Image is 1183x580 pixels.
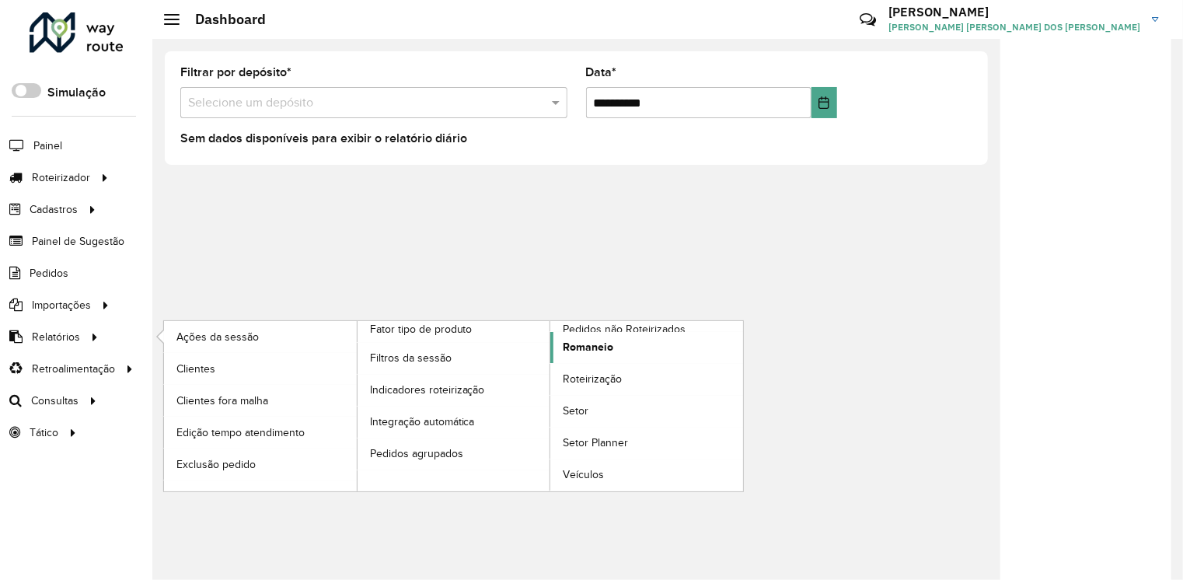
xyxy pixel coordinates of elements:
[164,321,550,491] a: Fator tipo de produto
[370,414,475,430] span: Integração automática
[31,393,79,409] span: Consultas
[176,361,215,377] span: Clientes
[370,445,463,462] span: Pedidos agrupados
[176,329,259,345] span: Ações da sessão
[30,201,78,218] span: Cadastros
[32,233,124,250] span: Painel de Sugestão
[550,428,743,459] a: Setor Planner
[358,343,550,374] a: Filtros da sessão
[30,425,58,441] span: Tático
[180,11,266,28] h2: Dashboard
[888,5,1140,19] h3: [PERSON_NAME]
[176,393,268,409] span: Clientes fora malha
[550,364,743,395] a: Roteirização
[550,332,743,363] a: Romaneio
[370,382,485,398] span: Indicadores roteirização
[33,138,62,154] span: Painel
[180,129,467,148] label: Sem dados disponíveis para exibir o relatório diário
[180,63,291,82] label: Filtrar por depósito
[563,339,613,355] span: Romaneio
[563,321,686,337] span: Pedidos não Roteirizados
[888,20,1140,34] span: [PERSON_NAME] [PERSON_NAME] DOS [PERSON_NAME]
[586,63,617,82] label: Data
[32,297,91,313] span: Importações
[30,265,68,281] span: Pedidos
[164,321,357,352] a: Ações da sessão
[563,403,588,419] span: Setor
[47,83,106,102] label: Simulação
[811,87,838,118] button: Choose Date
[358,407,550,438] a: Integração automática
[563,435,628,451] span: Setor Planner
[32,361,115,377] span: Retroalimentação
[358,375,550,406] a: Indicadores roteirização
[563,466,604,483] span: Veículos
[851,3,885,37] a: Contato Rápido
[358,438,550,470] a: Pedidos agrupados
[164,385,357,416] a: Clientes fora malha
[550,396,743,427] a: Setor
[32,169,90,186] span: Roteirizador
[370,321,473,337] span: Fator tipo de produto
[164,449,357,480] a: Exclusão pedido
[32,329,80,345] span: Relatórios
[176,456,256,473] span: Exclusão pedido
[563,371,622,387] span: Roteirização
[358,321,744,491] a: Pedidos não Roteirizados
[550,459,743,491] a: Veículos
[164,353,357,384] a: Clientes
[164,417,357,448] a: Edição tempo atendimento
[176,425,305,441] span: Edição tempo atendimento
[370,350,452,366] span: Filtros da sessão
